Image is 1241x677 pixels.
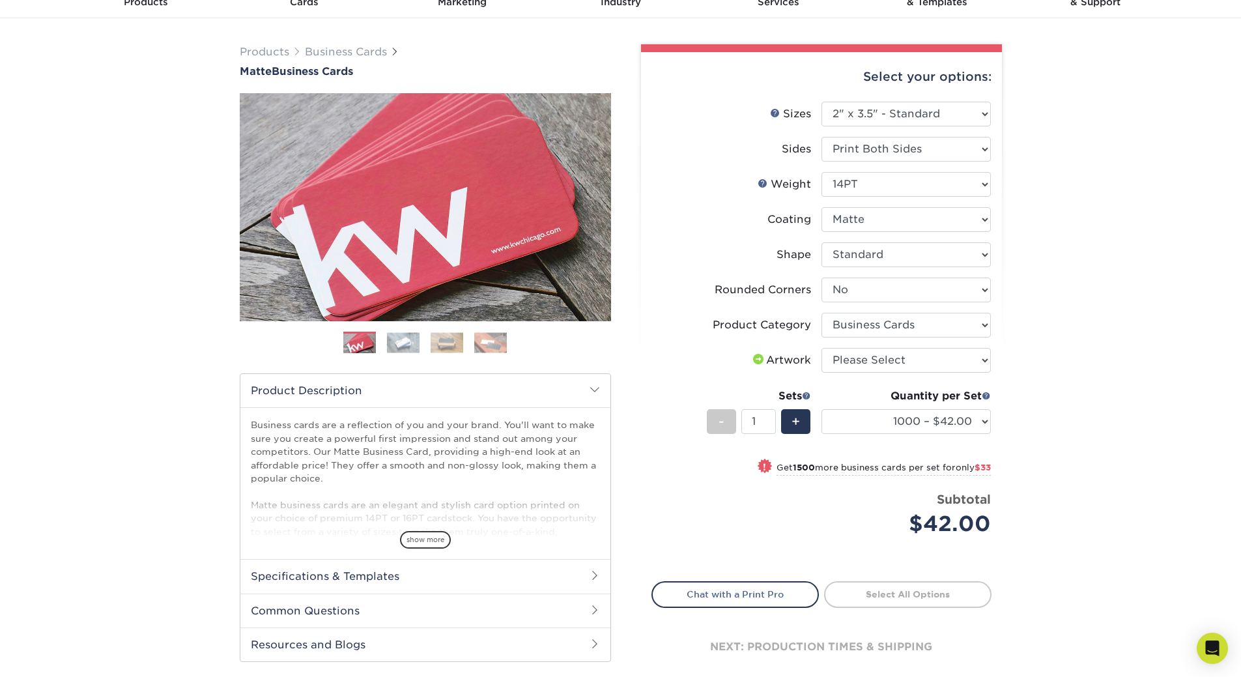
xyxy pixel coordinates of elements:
[651,581,819,607] a: Chat with a Print Pro
[240,65,611,78] h1: Business Cards
[251,418,600,604] p: Business cards are a reflection of you and your brand. You'll want to make sure you create a powe...
[343,327,376,360] img: Business Cards 01
[975,463,991,472] span: $33
[782,141,811,157] div: Sides
[758,177,811,192] div: Weight
[821,388,991,404] div: Quantity per Set
[767,212,811,227] div: Coating
[956,463,991,472] span: only
[240,559,610,593] h2: Specifications & Templates
[792,412,800,431] span: +
[793,463,815,472] strong: 1500
[240,627,610,661] h2: Resources and Blogs
[719,412,724,431] span: -
[400,531,451,549] span: show more
[651,52,991,102] div: Select your options:
[474,332,507,353] img: Business Cards 04
[763,460,766,474] span: !
[240,374,610,407] h2: Product Description
[240,594,610,627] h2: Common Questions
[824,581,991,607] a: Select All Options
[431,332,463,353] img: Business Cards 03
[240,22,611,393] img: Matte 01
[777,247,811,263] div: Shape
[240,65,611,78] a: MatteBusiness Cards
[715,282,811,298] div: Rounded Corners
[1197,633,1228,664] div: Open Intercom Messenger
[387,332,420,353] img: Business Cards 02
[777,463,991,476] small: Get more business cards per set for
[707,388,811,404] div: Sets
[713,317,811,333] div: Product Category
[240,65,272,78] span: Matte
[750,353,811,368] div: Artwork
[831,508,991,540] div: $42.00
[770,106,811,122] div: Sizes
[305,46,387,58] a: Business Cards
[937,492,991,506] strong: Subtotal
[240,46,289,58] a: Products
